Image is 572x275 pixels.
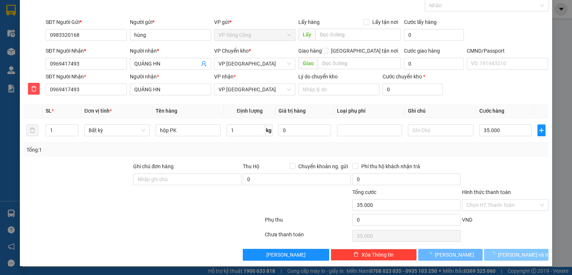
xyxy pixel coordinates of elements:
[214,74,234,80] span: VP nhận
[462,217,472,223] span: VND
[298,74,338,80] label: Lý do chuyển kho
[156,108,177,114] span: Tên hàng
[408,124,473,136] input: Ghi Chú
[278,124,331,136] input: 0
[405,104,476,118] th: Ghi chú
[214,18,295,26] div: VP gửi
[26,146,221,154] div: Tổng: 1
[266,251,306,259] span: [PERSON_NAME]
[26,124,38,136] button: delete
[462,189,511,195] label: Hình thức thanh toán
[219,84,291,95] span: VP Tân Triều
[383,73,443,81] div: Cước chuyển kho
[156,124,221,136] input: VD: Bàn, Ghế
[69,18,308,27] li: 271 - [PERSON_NAME] - [GEOGRAPHIC_DATA] - [GEOGRAPHIC_DATA]
[133,173,241,185] input: Ghi chú đơn hàng
[295,162,351,170] span: Chuyển khoản ng. gửi
[9,9,64,46] img: logo.jpg
[404,19,437,25] label: Cước lấy hàng
[358,162,423,170] span: Phí thu hộ khách nhận trả
[46,84,127,95] input: SĐT người nhận
[435,251,474,259] span: [PERSON_NAME]
[331,249,417,261] button: deleteXóa Thông tin
[298,29,315,40] span: Lấy
[130,84,211,95] input: Tên người nhận
[369,18,401,26] span: Lấy tận nơi
[328,47,401,55] span: [GEOGRAPHIC_DATA] tận nơi
[298,19,320,25] span: Lấy hàng
[334,104,405,118] th: Loại phụ phí
[537,124,545,136] button: plus
[214,48,249,54] span: VP Chuyển kho
[237,108,263,114] span: Định lượng
[89,125,145,136] span: Bất kỳ
[538,127,545,133] span: plus
[264,230,352,243] div: Chưa thanh toán
[84,108,112,114] span: Đơn vị tính
[490,252,498,257] span: loading
[479,108,504,114] span: Cước hàng
[9,50,99,62] b: GỬI : VP Đại Cồ Việt
[352,189,376,195] span: Tổng cước
[484,249,548,261] button: [PERSON_NAME] và In
[46,47,127,55] div: SĐT Người Nhận
[353,252,359,258] span: delete
[278,108,306,114] span: Giá trị hàng
[28,83,40,95] button: delete
[219,29,291,40] span: VP Sông Công
[46,18,127,26] div: SĐT Người Gửi
[298,57,318,69] span: Giao
[243,163,259,169] span: Thu Hộ
[427,252,435,257] span: loading
[318,57,401,69] input: Dọc đường
[130,18,211,26] div: Người gửi
[130,73,211,81] div: Người nhận
[264,216,352,229] div: Phụ thu
[46,73,127,81] div: SĐT Người Nhận
[46,108,51,114] span: SL
[298,84,380,95] input: Lý do chuyển kho
[418,249,483,261] button: [PERSON_NAME]
[404,29,464,41] input: Cước lấy hàng
[130,47,211,55] div: Người nhận
[498,251,550,259] span: [PERSON_NAME] và In
[404,58,464,70] input: Cước giao hàng
[243,249,329,261] button: [PERSON_NAME]
[201,61,207,67] span: user-add
[133,163,174,169] label: Ghi chú đơn hàng
[298,48,322,54] span: Giao hàng
[404,48,440,54] label: Cước giao hàng
[362,251,394,259] span: Xóa Thông tin
[219,58,291,69] span: VP Yên Bình
[265,124,273,136] span: kg
[467,47,548,55] div: CMND/Passport
[315,29,401,40] input: Dọc đường
[28,86,39,92] span: delete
